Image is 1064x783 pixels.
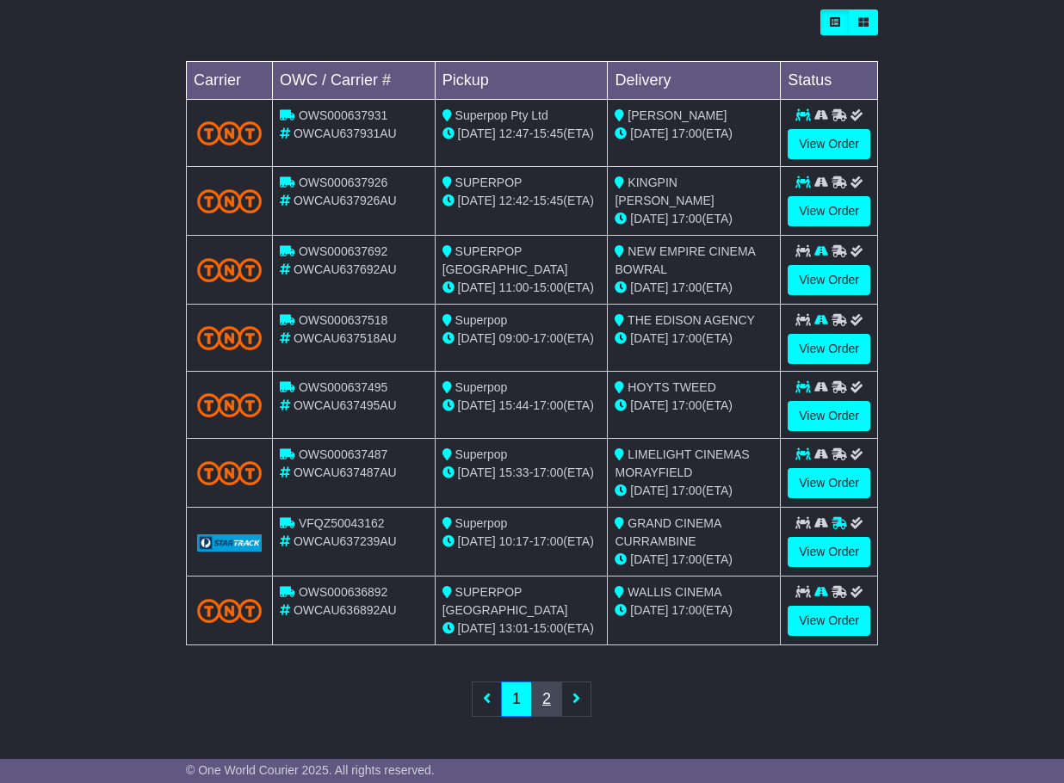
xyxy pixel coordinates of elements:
span: SUPERPOP [GEOGRAPHIC_DATA] [442,244,568,276]
td: Pickup [435,62,608,100]
span: [PERSON_NAME] [628,108,727,122]
a: View Order [788,537,870,567]
span: [DATE] [458,621,496,635]
span: Superpop [455,380,508,394]
span: THE EDISON AGENCY [628,313,755,327]
img: TNT_Domestic.png [197,326,262,349]
span: [DATE] [630,603,668,617]
span: [DATE] [630,212,668,225]
span: [DATE] [630,331,668,345]
div: (ETA) [615,210,773,228]
span: [DATE] [630,552,668,566]
span: 17:00 [671,552,702,566]
span: [DATE] [458,126,496,140]
span: [DATE] [630,484,668,497]
span: 17:00 [671,212,702,225]
a: 2 [531,681,562,717]
div: (ETA) [615,330,773,348]
span: HOYTS TWEED [628,380,715,394]
td: OWC / Carrier # [273,62,436,100]
span: 17:00 [671,484,702,497]
span: 17:00 [671,281,702,294]
div: - (ETA) [442,330,601,348]
span: 17:00 [671,398,702,412]
span: VFQZ50043162 [299,516,385,530]
span: © One World Courier 2025. All rights reserved. [186,763,435,777]
span: 17:00 [533,398,563,412]
div: (ETA) [615,125,773,143]
span: OWS000637692 [299,244,388,258]
span: 15:45 [533,194,563,207]
span: 15:45 [533,126,563,140]
span: OWCAU637926AU [294,194,397,207]
img: TNT_Domestic.png [197,121,262,145]
span: OWS000637518 [299,313,388,327]
span: [DATE] [458,281,496,294]
span: LIMELIGHT CINEMAS MORAYFIELD [615,447,749,479]
span: 13:01 [499,621,529,635]
span: 15:00 [533,281,563,294]
img: TNT_Domestic.png [197,189,262,213]
span: NEW EMPIRE CINEMA BOWRAL [615,244,755,276]
div: (ETA) [615,601,773,620]
div: - (ETA) [442,397,601,415]
span: Superpop [455,447,508,461]
img: TNT_Domestic.png [197,461,262,484]
span: OWS000637926 [299,176,388,189]
span: 12:47 [499,126,529,140]
img: GetCarrierServiceLogo [197,534,262,552]
span: WALLIS CINEMA [628,585,721,599]
span: Superpop [455,516,508,530]
span: OWCAU636892AU [294,603,397,617]
span: KINGPIN [PERSON_NAME] [615,176,714,207]
span: GRAND CINEMA CURRAMBINE [615,516,721,548]
span: 10:17 [499,534,529,548]
div: (ETA) [615,551,773,569]
span: 17:00 [671,603,702,617]
span: 15:33 [499,465,529,479]
span: 17:00 [671,331,702,345]
a: View Order [788,606,870,636]
div: - (ETA) [442,192,601,210]
div: (ETA) [615,279,773,297]
span: 09:00 [499,331,529,345]
td: Delivery [608,62,781,100]
span: 17:00 [533,331,563,345]
td: Carrier [187,62,273,100]
span: [DATE] [458,398,496,412]
span: OWCAU637239AU [294,534,397,548]
span: OWS000637931 [299,108,388,122]
div: - (ETA) [442,125,601,143]
span: 17:00 [533,534,563,548]
span: OWCAU637487AU [294,465,397,479]
div: - (ETA) [442,464,601,482]
img: TNT_Domestic.png [197,393,262,416]
td: Status [781,62,878,100]
span: OWS000637487 [299,447,388,461]
a: View Order [788,401,870,431]
span: OWCAU637692AU [294,262,397,276]
a: View Order [788,196,870,226]
a: 1 [501,681,532,717]
div: - (ETA) [442,533,601,551]
img: TNT_Domestic.png [197,599,262,622]
span: OWCAU637495AU [294,398,397,412]
span: 12:42 [499,194,529,207]
span: 15:44 [499,398,529,412]
div: (ETA) [615,397,773,415]
span: Superpop [455,313,508,327]
span: [DATE] [458,534,496,548]
span: SUPERPOP [GEOGRAPHIC_DATA] [442,585,568,617]
span: [DATE] [458,331,496,345]
span: [DATE] [458,465,496,479]
span: [DATE] [630,398,668,412]
span: OWCAU637931AU [294,126,397,140]
span: OWS000637495 [299,380,388,394]
a: View Order [788,129,870,159]
span: Superpop Pty Ltd [455,108,548,122]
a: View Order [788,468,870,498]
span: 15:00 [533,621,563,635]
span: SUPERPOP [455,176,523,189]
span: [DATE] [458,194,496,207]
a: View Order [788,265,870,295]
